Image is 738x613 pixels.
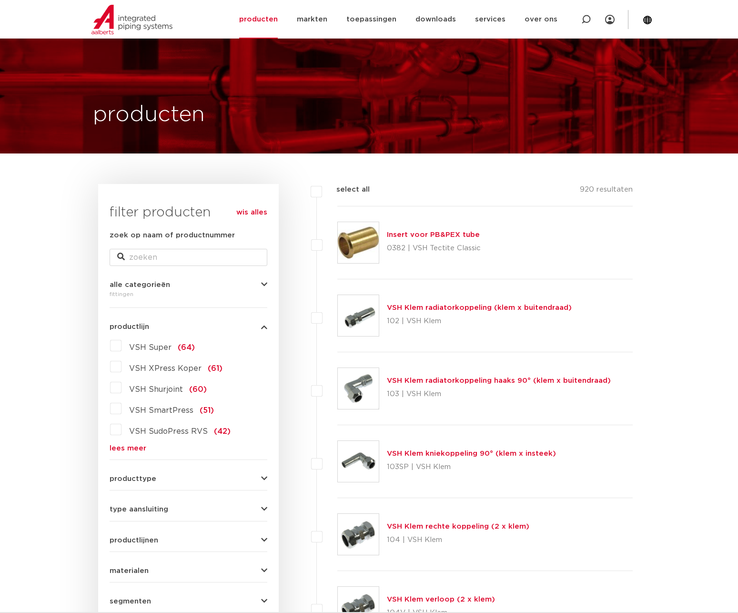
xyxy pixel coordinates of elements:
a: lees meer [110,445,267,452]
label: zoek op naam of productnummer [110,230,235,241]
img: Thumbnail for Insert voor PB&PEX tube [338,222,379,263]
span: type aansluiting [110,506,168,513]
p: 102 | VSH Klem [387,314,572,329]
img: Thumbnail for VSH Klem rechte koppeling (2 x klem) [338,514,379,555]
button: type aansluiting [110,506,267,513]
span: VSH Shurjoint [129,386,183,393]
p: 103SP | VSH Klem [387,460,556,475]
button: productlijn [110,323,267,330]
input: zoeken [110,249,267,266]
span: alle categorieën [110,281,170,288]
img: Thumbnail for VSH Klem radiatorkoppeling (klem x buitendraad) [338,295,379,336]
p: 104 | VSH Klem [387,532,529,548]
button: alle categorieën [110,281,267,288]
span: VSH XPress Koper [129,365,202,372]
label: select all [322,184,370,195]
button: materialen [110,567,267,574]
span: segmenten [110,598,151,605]
h3: filter producten [110,203,267,222]
button: producttype [110,475,267,482]
p: 103 | VSH Klem [387,387,611,402]
a: VSH Klem radiatorkoppeling haaks 90° (klem x buitendraad) [387,377,611,384]
span: VSH Super [129,344,172,351]
span: VSH SudoPress RVS [129,428,208,435]
a: VSH Klem kniekoppeling 90° (klem x insteek) [387,450,556,457]
span: VSH SmartPress [129,407,193,414]
button: productlijnen [110,537,267,544]
img: Thumbnail for VSH Klem radiatorkoppeling haaks 90° (klem x buitendraad) [338,368,379,409]
span: (64) [178,344,195,351]
span: materialen [110,567,149,574]
span: productlijn [110,323,149,330]
div: fittingen [110,288,267,300]
img: Thumbnail for VSH Klem kniekoppeling 90° (klem x insteek) [338,441,379,482]
span: (51) [200,407,214,414]
span: (61) [208,365,222,372]
span: (60) [189,386,207,393]
button: segmenten [110,598,267,605]
p: 920 resultaten [580,184,633,199]
span: (42) [214,428,231,435]
h1: producten [93,100,205,130]
a: VSH Klem verloop (2 x klem) [387,596,495,603]
a: VSH Klem rechte koppeling (2 x klem) [387,523,529,530]
span: producttype [110,475,156,482]
a: VSH Klem radiatorkoppeling (klem x buitendraad) [387,304,572,311]
span: productlijnen [110,537,158,544]
a: Insert voor PB&PEX tube [387,231,480,238]
a: wis alles [236,207,267,218]
p: 0382 | VSH Tectite Classic [387,241,481,256]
